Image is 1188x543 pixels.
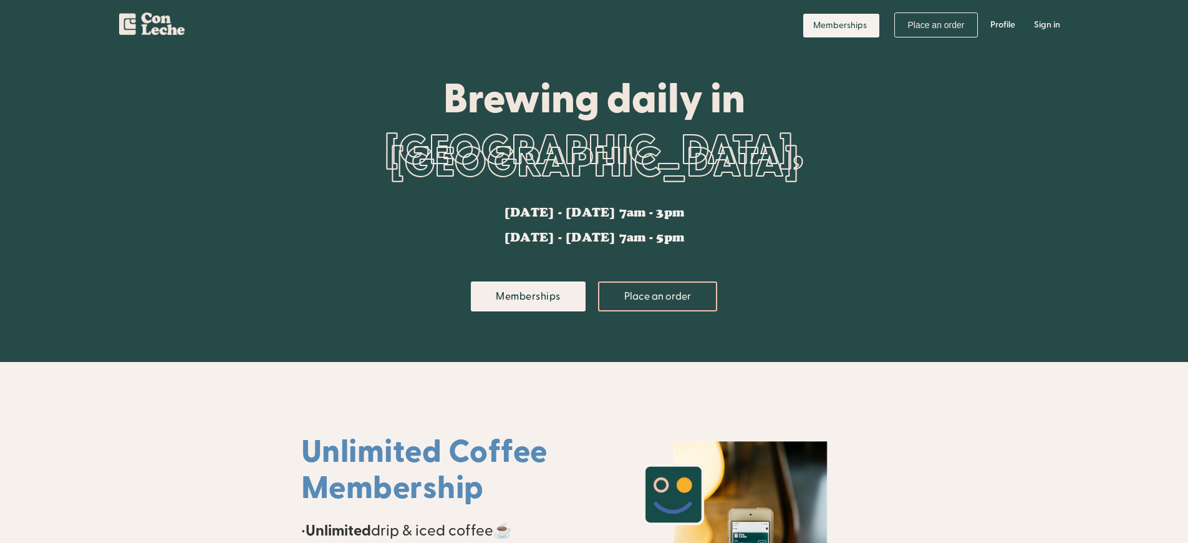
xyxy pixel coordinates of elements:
a: Place an order [598,281,717,311]
div: [DATE] - [DATE] 7am - 3pm [DATE] - [DATE] 7am - 5pm [504,207,684,244]
a: Profile [981,6,1025,44]
a: Memberships [803,14,879,37]
div: Brewing daily in [301,76,887,120]
a: Memberships [471,281,586,311]
strong: Unlimited [306,521,371,541]
a: Sign in [1025,6,1070,44]
a: home [119,6,185,40]
a: Place an order [894,12,977,37]
div: [GEOGRAPHIC_DATA], [GEOGRAPHIC_DATA] [301,120,887,195]
h1: Unlimited Coffee Membership [301,434,582,507]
